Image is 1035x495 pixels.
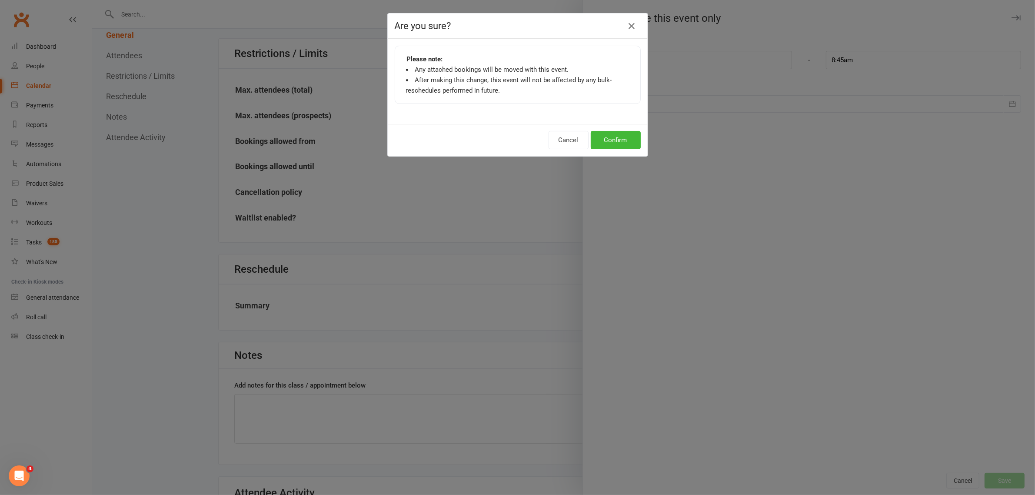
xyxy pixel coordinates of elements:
button: Cancel [549,131,589,149]
li: Any attached bookings will be moved with this event. [406,64,629,75]
button: Confirm [591,131,641,149]
li: After making this change, this event will not be affected by any bulk-reschedules performed in fu... [406,75,629,96]
h4: Are you sure? [395,20,641,31]
strong: Please note: [407,54,443,64]
iframe: Intercom live chat [9,465,30,486]
button: Close [625,19,639,33]
span: 4 [27,465,33,472]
